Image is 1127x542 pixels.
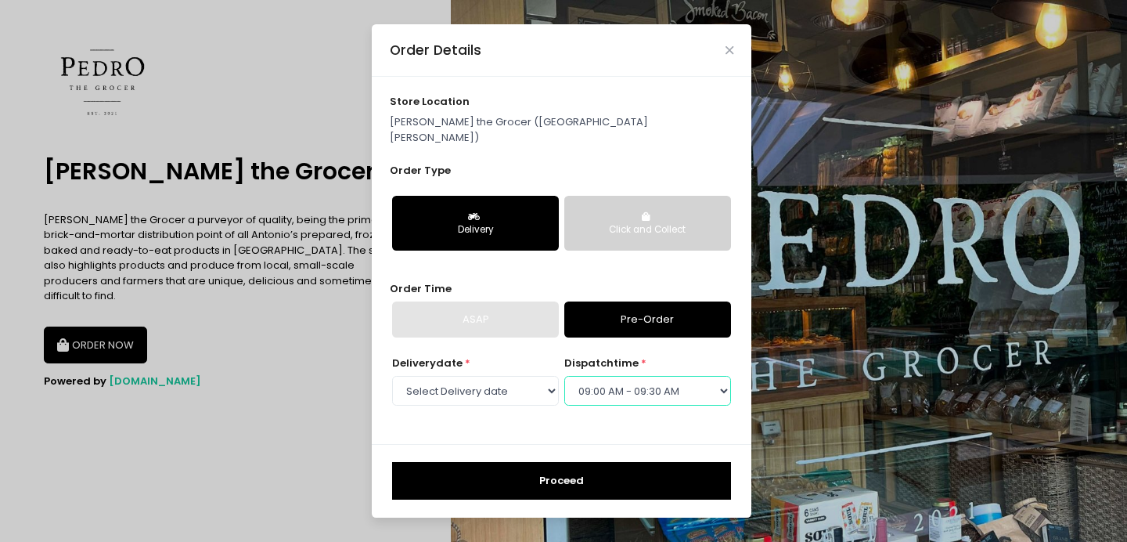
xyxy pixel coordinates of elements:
button: Delivery [392,196,559,251]
button: Click and Collect [564,196,731,251]
span: dispatch time [564,356,639,370]
a: Pre-Order [564,302,731,338]
span: store location [390,94,470,109]
span: Delivery date [392,356,463,370]
span: Order Time [390,281,452,296]
span: Order Type [390,163,451,178]
button: Proceed [392,462,731,500]
div: Order Details [390,40,481,60]
div: Delivery [403,223,548,237]
div: Click and Collect [575,223,720,237]
button: Close [726,46,733,54]
p: [PERSON_NAME] the Grocer ([GEOGRAPHIC_DATA][PERSON_NAME]) [390,114,734,145]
